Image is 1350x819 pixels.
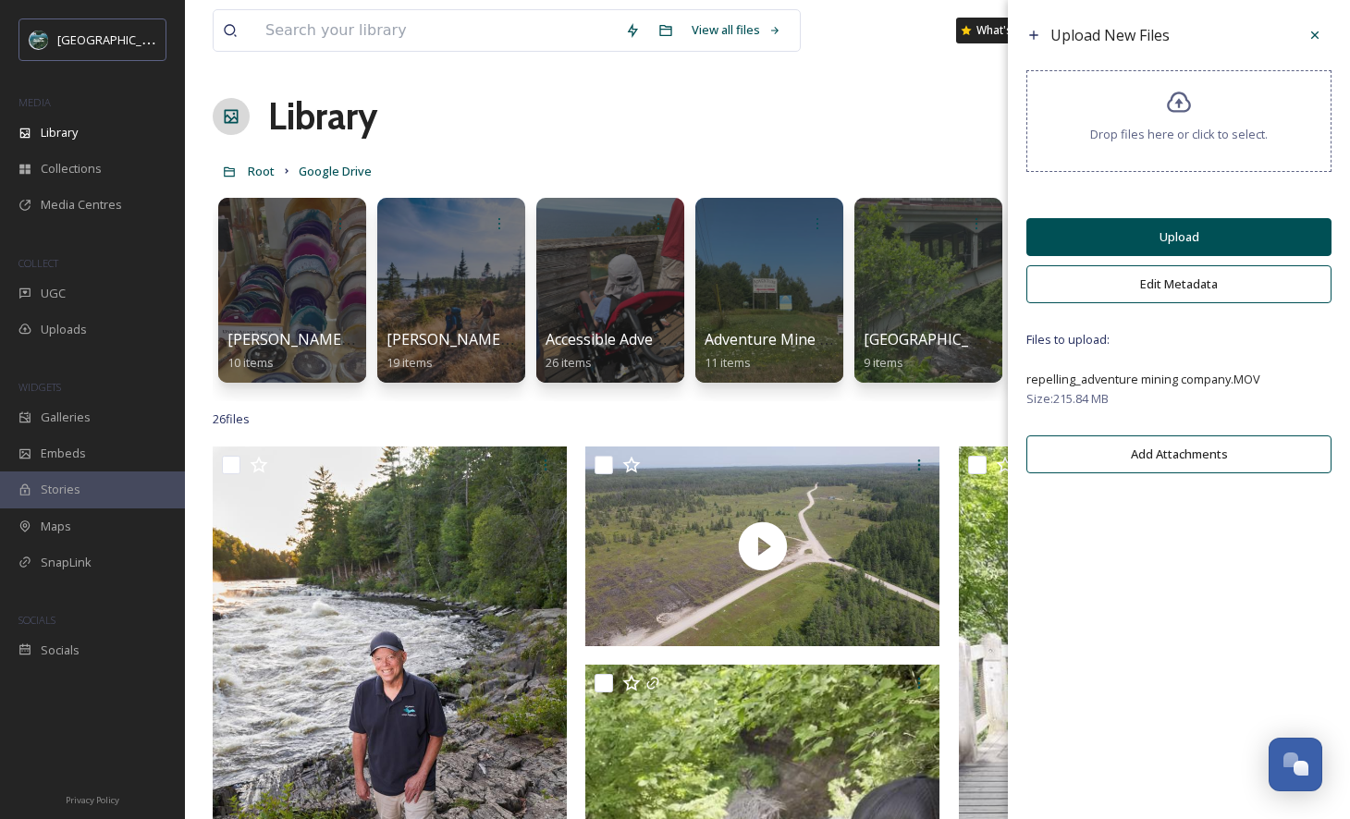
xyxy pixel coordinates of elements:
span: [GEOGRAPHIC_DATA] Scenic Site - @smilkos-lens [864,329,1201,349]
span: Files to upload: [1026,331,1332,348]
button: Upload [1026,218,1332,256]
a: [PERSON_NAME] Photos19 items [387,331,558,371]
span: Drop files here or click to select. [1090,126,1268,143]
a: [PERSON_NAME][GEOGRAPHIC_DATA] - @heatheroutdoors10 items [227,331,641,371]
span: Root [248,163,275,179]
a: Accessible Adventures26 items [546,331,699,371]
span: [PERSON_NAME][GEOGRAPHIC_DATA] - @heatheroutdoors [227,329,641,349]
span: MEDIA [18,95,51,109]
a: View all files [682,12,791,48]
span: 11 items [705,354,751,371]
span: 26 items [546,354,592,371]
span: Accessible Adventures [546,329,699,349]
span: Library [41,124,78,141]
span: Socials [41,642,80,659]
span: UGC [41,285,66,302]
span: Stories [41,481,80,498]
span: WIDGETS [18,380,61,394]
a: [GEOGRAPHIC_DATA] Scenic Site - @smilkos-lens9 items [864,331,1201,371]
span: Google Drive [299,163,372,179]
span: Maps [41,518,71,535]
span: Privacy Policy [66,794,119,806]
a: Privacy Policy [66,788,119,810]
a: Adventure Mine Company - @briipayne11 items [705,331,976,371]
span: Uploads [41,321,87,338]
span: Adventure Mine Company - @briipayne [705,329,976,349]
img: thumbnail [585,446,939,645]
a: Google Drive [299,160,372,182]
a: Root [248,160,275,182]
span: Size: 215.84 MB [1026,390,1109,408]
span: Embeds [41,445,86,462]
span: 10 items [227,354,274,371]
span: 9 items [864,354,903,371]
button: Add Attachments [1026,435,1332,473]
button: Edit Metadata [1026,265,1332,303]
span: Media Centres [41,196,122,214]
a: What's New [956,18,1049,43]
span: SnapLink [41,554,92,571]
span: Galleries [41,409,91,426]
span: 19 items [387,354,433,371]
a: Library [268,89,377,144]
span: [PERSON_NAME] Photos [387,329,558,349]
img: uplogo-summer%20bg.jpg [30,31,48,49]
span: Collections [41,160,102,177]
span: SOCIALS [18,613,55,627]
span: Upload New Files [1050,25,1170,45]
span: 26 file s [213,410,250,428]
button: Open Chat [1269,738,1322,791]
span: repelling_adventure mining company.MOV [1026,371,1260,387]
span: [GEOGRAPHIC_DATA][US_STATE] [57,31,238,48]
input: Search your library [256,10,616,51]
span: COLLECT [18,256,58,270]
